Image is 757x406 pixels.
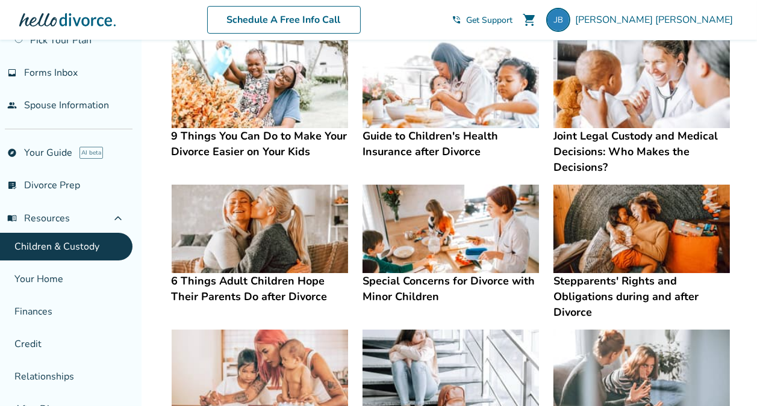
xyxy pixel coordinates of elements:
span: inbox [7,68,17,78]
img: 9 Things You Can Do to Make Your Divorce Easier on Your Kids [172,40,348,129]
h4: Joint Legal Custody and Medical Decisions: Who Makes the Decisions? [553,128,730,175]
h4: 9 Things You Can Do to Make Your Divorce Easier on Your Kids [172,128,348,159]
span: menu_book [7,214,17,223]
span: AI beta [79,147,103,159]
span: Forms Inbox [24,66,78,79]
img: Joint Legal Custody and Medical Decisions: Who Makes the Decisions? [553,40,730,129]
h4: Special Concerns for Divorce with Minor Children [363,273,539,304]
a: Guide to Children's Health Insurance after DivorceGuide to Children's Health Insurance after Divorce [363,40,539,160]
img: jstigliano@scholastic.com [546,8,570,32]
span: list_alt_check [7,180,17,190]
span: shopping_cart [522,13,537,27]
span: Resources [7,212,70,225]
a: Schedule A Free Info Call [207,6,361,34]
span: expand_less [111,211,125,226]
img: Special Concerns for Divorce with Minor Children [363,185,539,273]
a: 9 Things You Can Do to Make Your Divorce Easier on Your Kids9 Things You Can Do to Make Your Divo... [172,40,348,160]
span: [PERSON_NAME] [PERSON_NAME] [575,13,738,26]
span: Get Support [466,14,512,26]
h4: Guide to Children's Health Insurance after Divorce [363,128,539,159]
a: Stepparents' Rights and Obligations during and after DivorceStepparents' Rights and Obligations d... [553,185,730,320]
iframe: Chat Widget [697,348,757,406]
a: phone_in_talkGet Support [452,14,512,26]
a: Joint Legal Custody and Medical Decisions: Who Makes the Decisions?Joint Legal Custody and Medica... [553,40,730,176]
img: Guide to Children's Health Insurance after Divorce [363,40,539,129]
span: people [7,100,17,110]
img: Stepparents' Rights and Obligations during and after Divorce [553,185,730,273]
a: Special Concerns for Divorce with Minor ChildrenSpecial Concerns for Divorce with Minor Children [363,185,539,304]
h4: 6 Things Adult Children Hope Their Parents Do after Divorce [172,273,348,304]
h4: Stepparents' Rights and Obligations during and after Divorce [553,273,730,320]
span: explore [7,148,17,158]
img: 6 Things Adult Children Hope Their Parents Do after Divorce [172,185,348,273]
a: 6 Things Adult Children Hope Their Parents Do after Divorce6 Things Adult Children Hope Their Par... [172,185,348,304]
span: phone_in_talk [452,15,461,25]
